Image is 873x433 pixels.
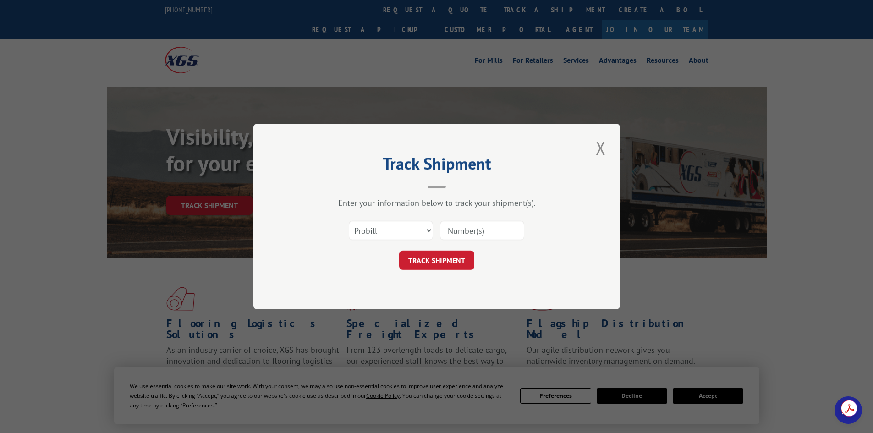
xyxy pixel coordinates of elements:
a: Open chat [835,396,862,424]
input: Number(s) [440,221,524,240]
div: Enter your information below to track your shipment(s). [299,197,574,208]
button: TRACK SHIPMENT [399,251,474,270]
button: Close modal [593,135,609,160]
h2: Track Shipment [299,157,574,175]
